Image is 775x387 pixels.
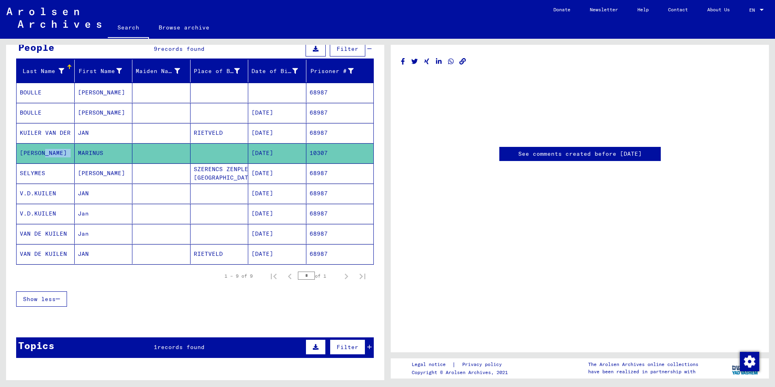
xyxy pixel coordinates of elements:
mat-cell: [PERSON_NAME] [75,103,133,123]
button: Next page [338,268,354,284]
mat-cell: SELYMES [17,163,75,183]
span: Show less [23,295,56,303]
div: Date of Birth [251,67,298,75]
p: have been realized in partnership with [588,368,698,375]
mat-cell: 68987 [306,224,374,244]
mat-cell: [PERSON_NAME] [75,163,133,183]
div: People [18,40,54,54]
div: Last Name [20,65,74,77]
mat-header-cell: Maiden Name [132,60,191,82]
div: | [412,360,511,369]
mat-cell: KUILER VAN DER [17,123,75,143]
button: Previous page [282,268,298,284]
mat-header-cell: Prisoner # [306,60,374,82]
mat-header-cell: Last Name [17,60,75,82]
mat-cell: MARINUS [75,143,133,163]
span: EN [749,7,758,13]
button: Share on LinkedIn [435,56,443,67]
mat-cell: Jan [75,204,133,224]
button: Last page [354,268,371,284]
mat-cell: 10307 [306,143,374,163]
button: Filter [330,339,365,355]
mat-cell: 68987 [306,184,374,203]
mat-cell: BOULLE [17,83,75,103]
img: Change consent [740,352,759,371]
mat-cell: JAN [75,123,133,143]
mat-header-cell: Date of Birth [248,60,306,82]
mat-cell: SZERENCS ZENPLEN, [GEOGRAPHIC_DATA]. [191,163,249,183]
mat-cell: 68987 [306,103,374,123]
mat-header-cell: First Name [75,60,133,82]
mat-cell: Jan [75,224,133,244]
button: Filter [330,41,365,56]
span: 9 [154,45,157,52]
mat-cell: [DATE] [248,224,306,244]
mat-header-cell: Place of Birth [191,60,249,82]
mat-cell: 68987 [306,163,374,183]
div: Date of Birth [251,65,308,77]
mat-cell: RIETVELD [191,123,249,143]
div: Prisoner # [310,67,354,75]
mat-cell: 68987 [306,123,374,143]
button: Share on WhatsApp [447,56,455,67]
a: Privacy policy [456,360,511,369]
mat-cell: [DATE] [248,204,306,224]
mat-cell: JAN [75,184,133,203]
mat-cell: [DATE] [248,143,306,163]
mat-cell: 68987 [306,244,374,264]
mat-cell: 68987 [306,204,374,224]
mat-cell: V.D.KUILEN [17,184,75,203]
button: Share on Facebook [399,56,407,67]
mat-cell: 68987 [306,83,374,103]
span: 1 [154,343,157,351]
button: Share on Twitter [411,56,419,67]
mat-cell: [DATE] [248,103,306,123]
button: Show less [16,291,67,307]
mat-cell: [DATE] [248,184,306,203]
mat-cell: RIETVELD [191,244,249,264]
div: First Name [78,67,122,75]
a: Browse archive [149,18,219,37]
a: Search [108,18,149,39]
div: Topics [18,338,54,353]
mat-cell: [DATE] [248,244,306,264]
mat-cell: BOULLE [17,103,75,123]
mat-cell: [DATE] [248,123,306,143]
mat-cell: [DATE] [248,163,306,183]
mat-cell: [PERSON_NAME] [17,143,75,163]
p: The Arolsen Archives online collections [588,361,698,368]
div: Last Name [20,67,64,75]
p: Copyright © Arolsen Archives, 2021 [412,369,511,376]
a: Legal notice [412,360,452,369]
mat-cell: JAN [75,244,133,264]
div: 1 – 9 of 9 [224,272,253,280]
mat-cell: V.D.KUILEN [17,204,75,224]
button: Copy link [459,56,467,67]
div: of 1 [298,272,338,280]
button: Share on Xing [423,56,431,67]
span: records found [157,343,205,351]
span: records found [157,45,205,52]
button: First page [266,268,282,284]
span: Filter [337,343,358,351]
div: Place of Birth [194,65,250,77]
span: Filter [337,45,358,52]
mat-cell: VAN DE KUILEN [17,224,75,244]
div: Maiden Name [136,67,180,75]
div: Prisoner # [310,65,364,77]
img: Arolsen_neg.svg [6,8,101,28]
div: Place of Birth [194,67,240,75]
img: yv_logo.png [730,358,760,378]
a: See comments created before [DATE] [518,150,642,158]
mat-cell: [PERSON_NAME] [75,83,133,103]
mat-cell: VAN DE KUILEN [17,244,75,264]
div: Maiden Name [136,65,190,77]
div: First Name [78,65,132,77]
